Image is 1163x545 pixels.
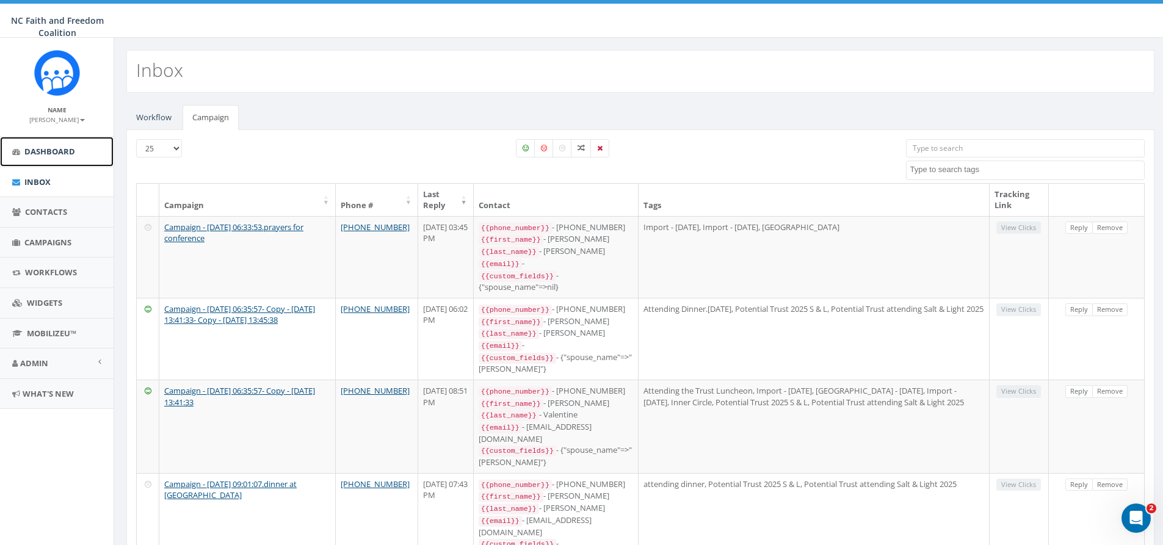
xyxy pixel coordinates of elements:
[479,491,543,502] code: {{first_name}}
[479,271,556,282] code: {{custom_fields}}
[418,184,474,216] th: Last Reply: activate to sort column ascending
[906,139,1145,157] input: Type to search
[479,399,543,410] code: {{first_name}}
[336,184,418,216] th: Phone #: activate to sort column ascending
[479,270,634,293] div: - {"spouse_name"=>nil}
[479,446,556,457] code: {{custom_fields}}
[159,184,336,216] th: Campaign: activate to sort column ascending
[341,222,410,233] a: [PHONE_NUMBER]
[20,358,48,369] span: Admin
[164,222,303,244] a: Campaign - [DATE] 06:33:53.prayers for conference
[164,385,315,408] a: Campaign - [DATE] 06:35:57- Copy - [DATE] 13:41:33
[479,341,522,352] code: {{email}}
[479,386,552,397] code: {{phone_number}}
[474,184,639,216] th: Contact
[27,328,76,339] span: MobilizeU™
[479,317,543,328] code: {{first_name}}
[479,514,634,538] div: - [EMAIL_ADDRESS][DOMAIN_NAME]
[479,480,552,491] code: {{phone_number}}
[479,233,634,245] div: - [PERSON_NAME]
[534,139,554,157] label: Negative
[1092,222,1128,234] a: Remove
[24,146,75,157] span: Dashboard
[24,176,51,187] span: Inbox
[418,216,474,298] td: [DATE] 03:45 PM
[479,397,634,410] div: - [PERSON_NAME]
[34,50,80,96] img: Rally_Corp_Icon.png
[479,258,634,270] div: -
[418,298,474,380] td: [DATE] 06:02 PM
[479,422,522,433] code: {{email}}
[341,385,410,396] a: [PHONE_NUMBER]
[23,388,74,399] span: What's New
[479,503,539,514] code: {{last_name}}
[1065,478,1093,491] a: Reply
[164,478,297,501] a: Campaign - [DATE] 09:01:07.dinner at [GEOGRAPHIC_DATA]
[479,339,634,352] div: -
[11,15,104,38] span: NC Faith and Freedom Coalition
[479,516,522,527] code: {{email}}
[479,247,539,258] code: {{last_name}}
[479,444,634,467] div: - {"spouse_name"=>"[PERSON_NAME]"}
[516,139,535,157] label: Positive
[1065,222,1093,234] a: Reply
[479,303,634,316] div: - [PHONE_NUMBER]
[479,234,543,245] code: {{first_name}}
[990,184,1049,216] th: Tracking Link
[479,478,634,491] div: - [PHONE_NUMBER]
[479,353,556,364] code: {{custom_fields}}
[1065,303,1093,316] a: Reply
[1065,385,1093,398] a: Reply
[25,267,77,278] span: Workflows
[590,139,609,157] label: Removed
[639,380,989,473] td: Attending the Trust Luncheon, Import - [DATE], [GEOGRAPHIC_DATA] - [DATE], Import - [DATE], Inner...
[479,245,634,258] div: - [PERSON_NAME]
[1092,385,1128,398] a: Remove
[479,352,634,375] div: - {"spouse_name"=>"[PERSON_NAME]"}
[1092,478,1128,491] a: Remove
[479,327,634,339] div: - [PERSON_NAME]
[341,478,410,489] a: [PHONE_NUMBER]
[48,106,67,114] small: Name
[126,105,181,130] a: Workflow
[910,164,1144,175] textarea: Search
[479,410,539,421] code: {{last_name}}
[479,328,539,339] code: {{last_name}}
[639,184,989,216] th: Tags
[479,222,634,234] div: - [PHONE_NUMBER]
[479,490,634,502] div: - [PERSON_NAME]
[183,105,239,130] a: Campaign
[29,115,85,124] small: [PERSON_NAME]
[136,60,183,80] h2: Inbox
[479,259,522,270] code: {{email}}
[553,139,572,157] label: Neutral
[24,237,71,248] span: Campaigns
[341,303,410,314] a: [PHONE_NUMBER]
[479,502,634,514] div: - [PERSON_NAME]
[479,409,634,421] div: - Valentine
[27,297,62,308] span: Widgets
[479,305,552,316] code: {{phone_number}}
[479,421,634,444] div: - [EMAIL_ADDRESS][DOMAIN_NAME]
[571,139,592,157] label: Mixed
[1147,503,1156,513] span: 2
[164,303,315,326] a: Campaign - [DATE] 06:35:57- Copy - [DATE] 13:41:33- Copy - [DATE] 13:45:38
[479,385,634,397] div: - [PHONE_NUMBER]
[479,316,634,328] div: - [PERSON_NAME]
[418,380,474,473] td: [DATE] 08:51 PM
[639,298,989,380] td: Attending Dinner.[DATE], Potential Trust 2025 S & L, Potential Trust attending Salt & Light 2025
[639,216,989,298] td: Import - [DATE], Import - [DATE], [GEOGRAPHIC_DATA]
[1092,303,1128,316] a: Remove
[25,206,67,217] span: Contacts
[1121,503,1151,533] iframe: Intercom live chat
[479,223,552,234] code: {{phone_number}}
[29,114,85,125] a: [PERSON_NAME]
